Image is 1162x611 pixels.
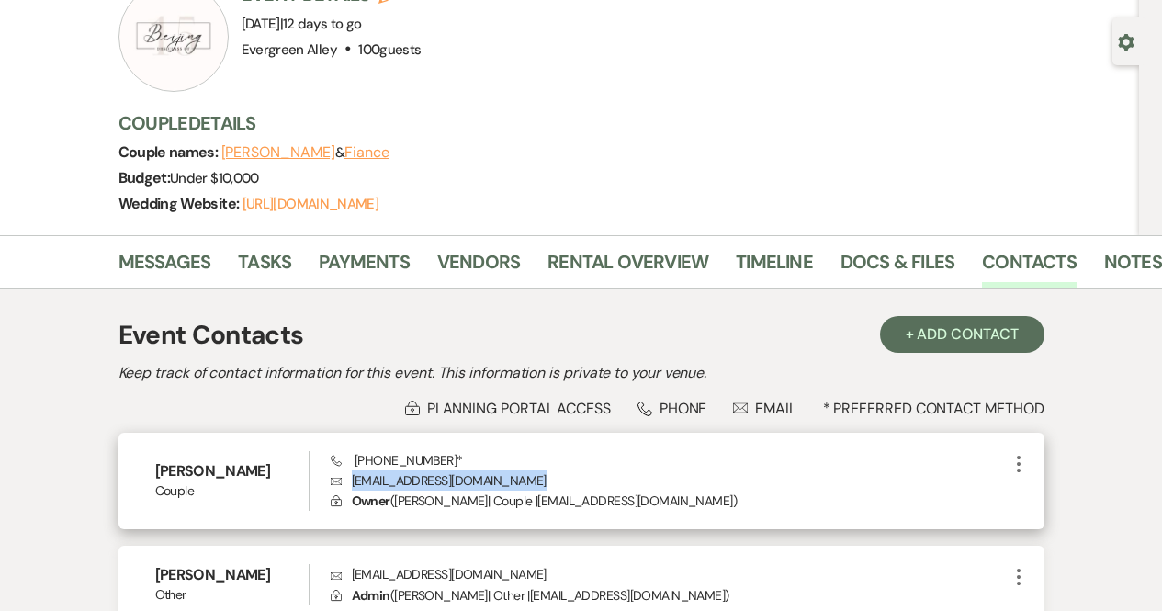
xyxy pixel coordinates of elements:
span: Wedding Website: [118,194,243,213]
button: Fiance [344,145,389,160]
a: Messages [118,247,211,288]
span: 100 guests [358,40,421,59]
span: Couple names: [118,142,221,162]
h3: Couple Details [118,110,1122,136]
a: Docs & Files [840,247,954,288]
h1: Event Contacts [118,316,304,355]
div: * Preferred Contact Method [118,399,1044,418]
span: [DATE] [242,15,362,33]
span: [PHONE_NUMBER] * [331,452,463,469]
a: [URL][DOMAIN_NAME] [243,195,378,213]
span: | [280,15,362,33]
h6: [PERSON_NAME] [155,565,309,585]
button: + Add Contact [880,316,1044,353]
p: [EMAIL_ADDRESS][DOMAIN_NAME] [331,564,1008,584]
a: Rental Overview [547,247,708,288]
a: Tasks [238,247,291,288]
div: Planning Portal Access [405,399,611,418]
span: Evergreen Alley [242,40,337,59]
span: Under $10,000 [170,169,259,187]
a: Payments [319,247,410,288]
button: [PERSON_NAME] [221,145,335,160]
span: 12 days to go [283,15,362,33]
p: [EMAIL_ADDRESS][DOMAIN_NAME] [331,470,1008,491]
a: Notes [1104,247,1162,288]
p: ( [PERSON_NAME] | Couple | [EMAIL_ADDRESS][DOMAIN_NAME] ) [331,491,1008,511]
span: & [221,143,389,162]
a: Contacts [982,247,1077,288]
h6: [PERSON_NAME] [155,461,309,481]
span: Owner [352,492,390,509]
span: Other [155,585,309,605]
div: Phone [637,399,707,418]
a: Vendors [437,247,520,288]
span: Couple [155,481,309,501]
h2: Keep track of contact information for this event. This information is private to your venue. [118,362,1044,384]
a: Timeline [736,247,813,288]
p: ( [PERSON_NAME] | Other | [EMAIL_ADDRESS][DOMAIN_NAME] ) [331,585,1008,605]
span: Admin [352,587,390,604]
span: Budget: [118,168,171,187]
div: Email [733,399,796,418]
button: Open lead details [1118,32,1134,50]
